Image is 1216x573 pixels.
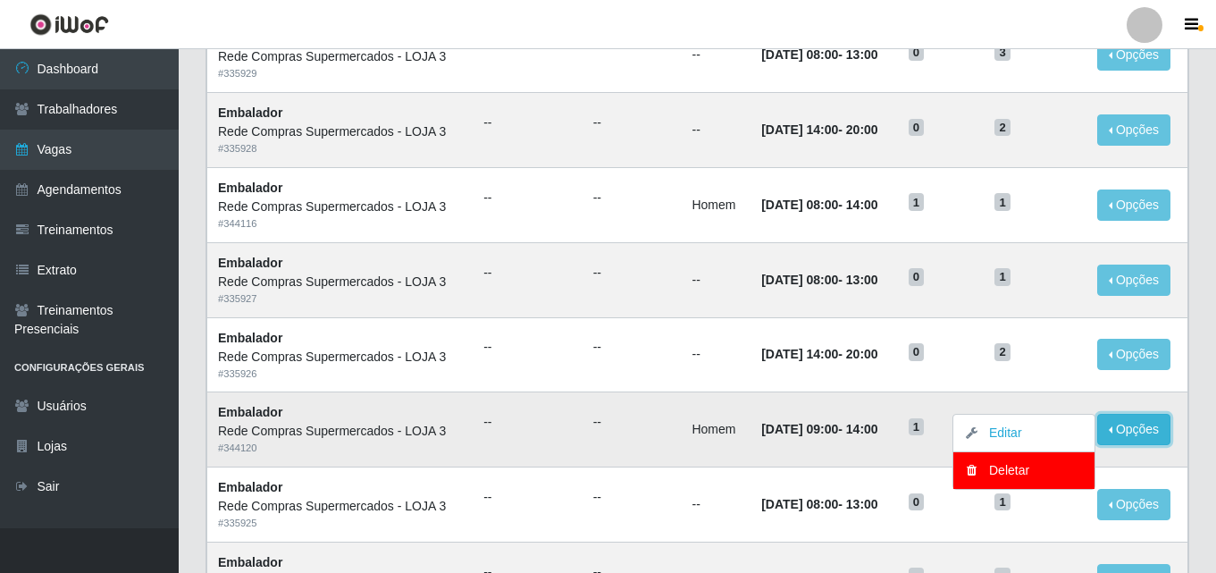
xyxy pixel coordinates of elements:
time: 14:00 [846,198,878,212]
div: # 335928 [218,141,462,156]
time: [DATE] 14:00 [761,347,838,361]
td: -- [681,242,751,317]
time: [DATE] 08:00 [761,497,838,511]
time: 13:00 [846,497,878,511]
div: Deletar [971,461,1077,480]
strong: Embalador [218,105,282,120]
div: Rede Compras Supermercados - LOJA 3 [218,422,462,441]
ul: -- [593,413,671,432]
div: Rede Compras Supermercados - LOJA 3 [218,47,462,66]
span: 1 [994,268,1011,286]
td: -- [681,93,751,168]
ul: -- [593,488,671,507]
ul: -- [483,413,571,432]
ul: -- [593,264,671,282]
button: Opções [1097,265,1170,296]
time: 20:00 [846,122,878,137]
td: Homem [681,392,751,468]
span: 0 [909,268,925,286]
td: -- [681,317,751,392]
strong: Embalador [218,181,282,195]
time: [DATE] 08:00 [761,47,838,62]
ul: -- [483,338,571,357]
ul: -- [593,189,671,207]
strong: - [761,347,877,361]
strong: - [761,47,877,62]
strong: - [761,422,877,436]
div: # 344116 [218,216,462,232]
div: Rede Compras Supermercados - LOJA 3 [218,497,462,516]
span: 1 [994,493,1011,511]
span: 2 [994,119,1011,137]
button: Opções [1097,190,1170,221]
ul: -- [593,114,671,132]
div: # 335929 [218,66,462,81]
strong: Embalador [218,555,282,569]
div: Rede Compras Supermercados - LOJA 3 [218,348,462,367]
time: 13:00 [846,47,878,62]
img: CoreUI Logo [29,13,109,36]
strong: Embalador [218,480,282,494]
td: -- [681,468,751,543]
button: Opções [1097,114,1170,146]
ul: -- [483,189,571,207]
div: Rede Compras Supermercados - LOJA 3 [218,198,462,216]
time: [DATE] 14:00 [761,122,838,137]
strong: Embalador [218,256,282,270]
div: Rede Compras Supermercados - LOJA 3 [218,273,462,291]
strong: - [761,497,877,511]
button: Opções [1097,489,1170,520]
span: 1 [994,193,1011,211]
ul: -- [483,488,571,507]
span: 1 [909,193,925,211]
strong: - [761,122,877,137]
button: Opções [1097,39,1170,71]
td: -- [681,18,751,93]
div: # 335927 [218,291,462,307]
time: 20:00 [846,347,878,361]
div: # 335925 [218,516,462,531]
span: 0 [909,44,925,62]
ul: -- [593,338,671,357]
span: 0 [909,119,925,137]
time: [DATE] 09:00 [761,422,838,436]
ul: -- [483,114,571,132]
strong: - [761,198,877,212]
time: 13:00 [846,273,878,287]
span: 3 [994,44,1011,62]
span: 2 [994,343,1011,361]
time: 14:00 [846,422,878,436]
strong: Embalador [218,405,282,419]
div: # 344120 [218,441,462,456]
td: Homem [681,167,751,242]
a: Editar [971,426,1022,440]
time: [DATE] 08:00 [761,273,838,287]
span: 0 [909,343,925,361]
time: [DATE] 08:00 [761,198,838,212]
span: 0 [909,493,925,511]
ul: -- [483,264,571,282]
strong: Embalador [218,331,282,345]
button: Opções [1097,339,1170,370]
button: Opções [1097,414,1170,445]
strong: - [761,273,877,287]
span: 1 [909,418,925,436]
div: Rede Compras Supermercados - LOJA 3 [218,122,462,141]
div: # 335926 [218,367,462,382]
